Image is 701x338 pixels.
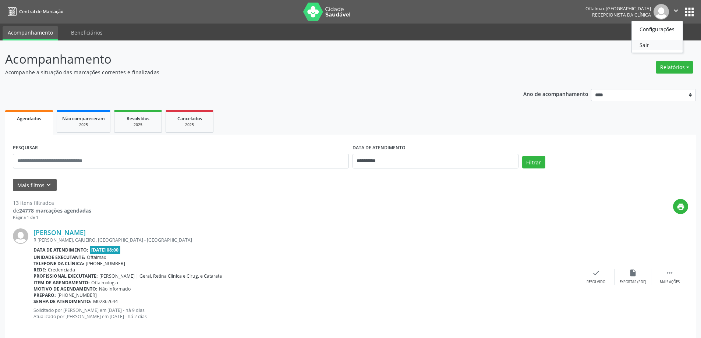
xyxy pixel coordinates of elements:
[86,260,125,267] span: [PHONE_NUMBER]
[19,8,63,15] span: Central de Marcação
[45,181,53,189] i: keyboard_arrow_down
[585,6,651,12] div: Oftalmax [GEOGRAPHIC_DATA]
[17,115,41,122] span: Agendados
[632,24,683,34] a: Configurações
[632,40,683,50] a: Sair
[666,269,674,277] i: 
[620,280,646,285] div: Exportar (PDF)
[33,292,56,298] b: Preparo:
[66,26,108,39] a: Beneficiários
[90,246,121,254] span: [DATE] 08:00
[683,6,696,18] button: apps
[171,122,208,128] div: 2025
[353,142,406,154] label: DATA DE ATENDIMENTO
[33,273,98,279] b: Profissional executante:
[13,228,28,244] img: img
[33,260,84,267] b: Telefone da clínica:
[33,247,88,253] b: Data de atendimento:
[3,26,58,40] a: Acompanhamento
[33,280,90,286] b: Item de agendamento:
[48,267,75,273] span: Credenciada
[120,122,156,128] div: 2025
[13,207,91,214] div: de
[33,267,46,273] b: Rede:
[33,237,578,243] div: R [PERSON_NAME], CAJUEIRO, [GEOGRAPHIC_DATA] - [GEOGRAPHIC_DATA]
[93,298,118,305] span: M02862644
[669,4,683,19] button: 
[5,68,489,76] p: Acompanhe a situação das marcações correntes e finalizadas
[99,273,222,279] span: [PERSON_NAME] | Geral, Retina Clinica e Cirug. e Catarata
[87,254,106,260] span: Oftalmax
[660,280,680,285] div: Mais ações
[57,292,97,298] span: [PHONE_NUMBER]
[631,21,683,53] ul: 
[33,307,578,320] p: Solicitado por [PERSON_NAME] em [DATE] - há 9 dias Atualizado por [PERSON_NAME] em [DATE] - há 2 ...
[656,61,693,74] button: Relatórios
[13,199,91,207] div: 13 itens filtrados
[91,280,118,286] span: Oftalmologia
[62,115,105,122] span: Não compareceram
[177,115,202,122] span: Cancelados
[5,50,489,68] p: Acompanhamento
[677,203,685,211] i: print
[13,142,38,154] label: PESQUISAR
[127,115,149,122] span: Resolvidos
[673,199,688,214] button: print
[5,6,63,18] a: Central de Marcação
[33,298,92,305] b: Senha de atendimento:
[33,228,86,236] a: [PERSON_NAME]
[672,7,680,15] i: 
[13,179,57,192] button: Mais filtroskeyboard_arrow_down
[629,269,637,277] i: insert_drive_file
[587,280,605,285] div: Resolvido
[19,207,91,214] strong: 24778 marcações agendadas
[654,4,669,19] img: img
[99,286,131,292] span: Não informado
[522,156,545,168] button: Filtrar
[62,122,105,128] div: 2025
[33,254,85,260] b: Unidade executante:
[523,89,588,98] p: Ano de acompanhamento
[33,286,98,292] b: Motivo de agendamento:
[592,269,600,277] i: check
[592,12,651,18] span: Recepcionista da clínica
[13,214,91,221] div: Página 1 de 1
